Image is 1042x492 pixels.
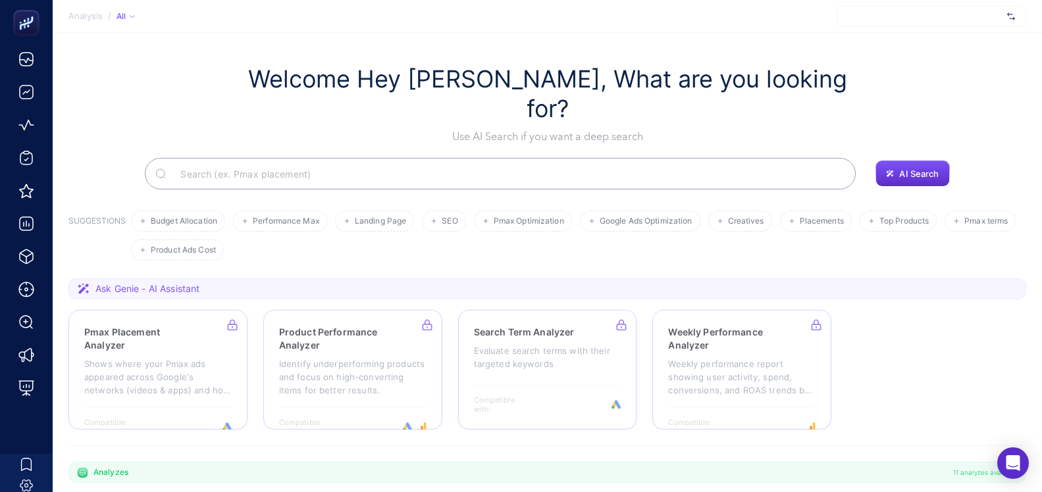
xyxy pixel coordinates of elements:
h1: Welcome Hey [PERSON_NAME], What are you looking for? [225,64,870,124]
p: Use AI Search if you want a deep search [225,129,870,145]
span: Top Products [879,216,929,226]
span: Budget Allocation [151,216,217,226]
span: Analyzes [93,467,128,478]
img: svg%3e [1007,10,1015,23]
span: Google Ads Optimization [600,216,692,226]
span: Product Ads Cost [151,245,216,255]
span: SEO [442,216,457,226]
div: Open Intercom Messenger [997,447,1029,479]
a: Pmax Placement AnalyzerShows where your Pmax ads appeared across Google's networks (videos & apps... [68,310,247,430]
span: Analysis [68,11,103,22]
div: All [117,11,135,22]
span: AI Search [899,168,939,179]
span: / [108,11,111,21]
h3: SUGGESTIONS [68,216,126,260]
input: Search [170,155,845,192]
a: Search Term AnalyzerEvaluate search terms with their targeted keywordsCompatible with: [458,310,637,430]
span: Performance Max [253,216,319,226]
span: 11 analyzes available [953,467,1018,478]
span: Pmax terms [964,216,1008,226]
span: Placements [800,216,844,226]
a: Product Performance AnalyzerIdentify underperforming products and focus on high-converting items ... [263,310,442,430]
button: AI Search [875,160,949,187]
span: Landing Page [355,216,406,226]
span: Pmax Optimization [494,216,564,226]
span: Ask Genie - AI Assistant [95,282,199,295]
span: Creatives [728,216,764,226]
a: Weekly Performance AnalyzerWeekly performance report showing user activity, spend, conversions, a... [652,310,831,430]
